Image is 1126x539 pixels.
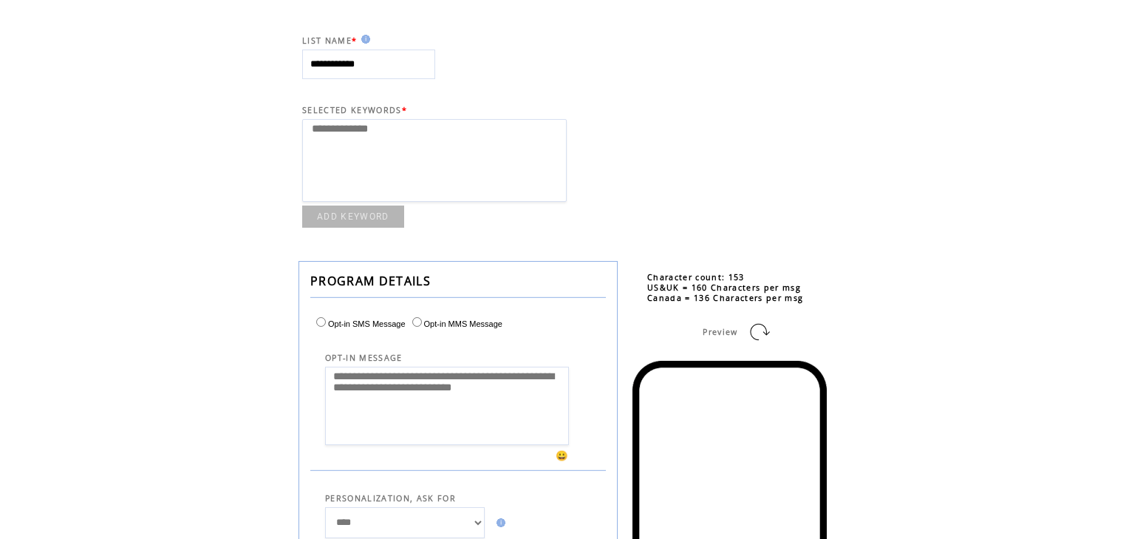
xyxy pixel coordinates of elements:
[703,327,737,337] span: Preview
[302,206,404,228] a: ADD KEYWORD
[357,35,370,44] img: help.gif
[556,449,569,462] span: 😀
[302,35,352,46] span: LIST NAME
[302,105,402,115] span: SELECTED KEYWORDS
[310,273,431,289] span: PROGRAM DETAILS
[647,272,745,282] span: Character count: 153
[325,493,456,504] span: PERSONALIZATION, ASK FOR
[316,317,326,327] input: Opt-in SMS Message
[313,319,406,328] label: Opt-in SMS Message
[647,282,801,293] span: US&UK = 160 Characters per msg
[325,353,403,363] span: OPT-IN MESSAGE
[412,317,422,327] input: Opt-in MMS Message
[492,518,505,527] img: help.gif
[409,319,502,328] label: Opt-in MMS Message
[647,293,803,303] span: Canada = 136 Characters per msg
